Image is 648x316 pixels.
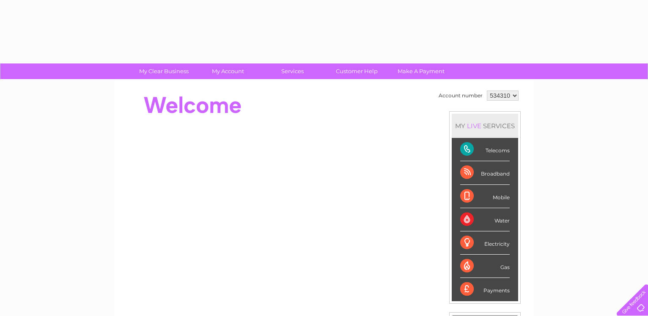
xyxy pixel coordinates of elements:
[386,63,456,79] a: Make A Payment
[322,63,392,79] a: Customer Help
[460,255,510,278] div: Gas
[193,63,263,79] a: My Account
[460,138,510,161] div: Telecoms
[460,208,510,231] div: Water
[452,114,518,138] div: MY SERVICES
[460,161,510,184] div: Broadband
[465,122,483,130] div: LIVE
[129,63,199,79] a: My Clear Business
[460,185,510,208] div: Mobile
[437,88,485,103] td: Account number
[460,278,510,301] div: Payments
[258,63,327,79] a: Services
[460,231,510,255] div: Electricity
